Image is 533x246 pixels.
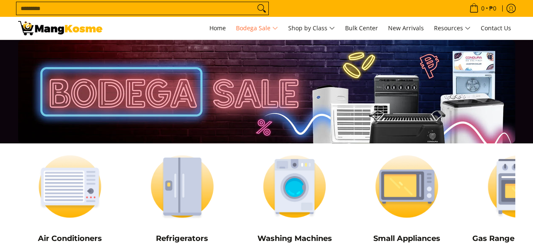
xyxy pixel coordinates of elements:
[480,5,486,11] span: 0
[355,148,459,225] img: Small Appliances
[477,17,515,40] a: Contact Us
[232,17,282,40] a: Bodega Sale
[345,24,378,32] span: Bulk Center
[481,24,511,32] span: Contact Us
[130,148,234,225] img: Refrigerators
[341,17,382,40] a: Bulk Center
[255,2,268,15] button: Search
[488,5,498,11] span: ₱0
[384,17,428,40] a: New Arrivals
[284,17,339,40] a: Shop by Class
[243,234,347,243] h5: Washing Machines
[209,24,226,32] span: Home
[355,234,459,243] h5: Small Appliances
[111,17,515,40] nav: Main Menu
[18,21,102,35] img: Bodega Sale l Mang Kosme: Cost-Efficient &amp; Quality Home Appliances
[467,4,499,13] span: •
[205,17,230,40] a: Home
[18,148,122,225] img: Air Conditioners
[236,23,278,34] span: Bodega Sale
[18,234,122,243] h5: Air Conditioners
[434,23,471,34] span: Resources
[243,148,347,225] img: Washing Machines
[388,24,424,32] span: New Arrivals
[130,234,234,243] h5: Refrigerators
[288,23,335,34] span: Shop by Class
[430,17,475,40] a: Resources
